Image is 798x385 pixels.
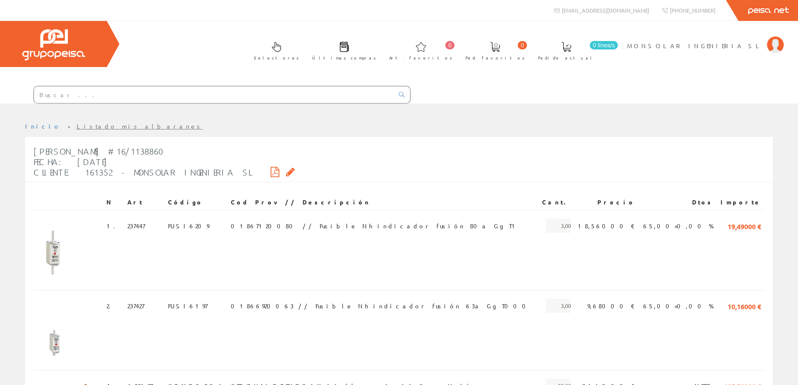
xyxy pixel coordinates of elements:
[106,219,121,233] span: 1
[168,299,207,313] span: FUSI6197
[445,41,455,49] span: 0
[231,219,519,233] span: 01867120080 // Fusible Nh indicador fusión 80a Gg T1
[106,299,116,313] span: 2
[546,219,571,233] span: 3,00
[127,299,144,313] span: 237427
[231,299,531,313] span: 01866920063 // Fusible Nh indicador fusión 63a Gg T000
[312,54,376,62] span: Últimas compras
[728,219,761,233] span: 19,49000 €
[127,219,145,233] span: 237447
[574,195,638,210] th: Precio
[34,86,394,103] input: Buscar ...
[643,299,714,313] span: 65,00+0,00 %
[518,41,527,49] span: 0
[109,302,116,310] a: .
[627,41,763,50] span: MONSOLAR INGENIERIA SL
[22,29,85,60] img: Grupo Peisa
[254,54,299,62] span: Selectores
[562,7,649,14] span: [EMAIL_ADDRESS][DOMAIN_NAME]
[304,35,380,65] a: Últimas compras
[389,54,452,62] span: Art. favoritos
[165,195,227,210] th: Código
[578,219,635,233] span: 18,56000 €
[114,222,121,230] a: .
[717,195,764,210] th: Importe
[37,299,70,362] img: Foto artículo (80x150)
[168,219,209,233] span: FUSI6209
[728,299,761,313] span: 10,16000 €
[77,122,203,130] a: Listado mis albaranes
[546,299,571,313] span: 3,00
[590,41,618,49] span: 0 línea/s
[638,195,717,210] th: Dtos
[37,219,70,282] img: Foto artículo (78.5x150)
[465,54,525,62] span: Ped. favoritos
[539,195,574,210] th: Cant.
[245,35,303,65] a: Selectores
[124,195,165,210] th: Art
[227,195,539,210] th: Cod Prov // Descripción
[627,35,784,43] a: MONSOLAR INGENIERIA SL
[643,219,714,233] span: 65,00+0,00 %
[34,146,251,177] span: [PERSON_NAME] #16/1138860 Fecha: [DATE] Cliente: 161352 - MONSOLAR INGENIERIA SL
[271,169,279,175] i: Descargar PDF
[286,169,295,175] i: Solicitar por email copia firmada
[670,7,715,14] span: [PHONE_NUMBER]
[587,299,635,313] span: 9,68000 €
[103,195,124,210] th: N
[538,54,595,62] span: Pedido actual
[25,122,61,130] a: Inicio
